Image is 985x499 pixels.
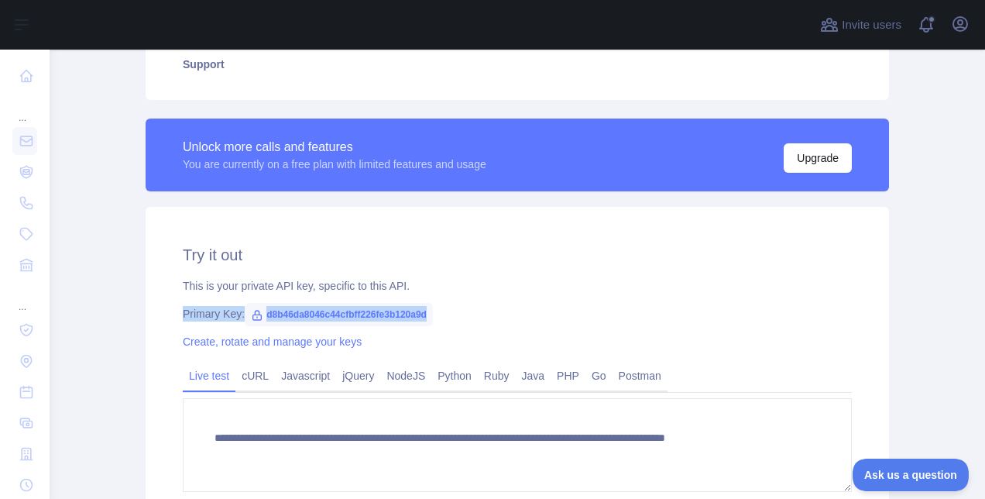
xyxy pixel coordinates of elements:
a: cURL [235,363,275,388]
div: Primary Key: [183,306,852,322]
div: Unlock more calls and features [183,138,486,157]
a: Javascript [275,363,336,388]
a: jQuery [336,363,380,388]
a: Support [164,47,870,81]
iframe: Toggle Customer Support [853,459,970,491]
a: PHP [551,363,585,388]
a: NodeJS [380,363,431,388]
div: You are currently on a free plan with limited features and usage [183,157,486,172]
h2: Try it out [183,244,852,266]
button: Upgrade [784,143,852,173]
a: Create, rotate and manage your keys [183,336,362,348]
a: Live test [183,363,235,388]
a: Python [431,363,478,388]
button: Invite users [817,12,904,37]
div: This is your private API key, specific to this API. [183,278,852,294]
a: Postman [613,363,668,388]
span: Invite users [842,16,901,34]
a: Java [516,363,551,388]
div: ... [12,93,37,124]
span: d8b46da8046c44cfbff226fe3b120a9d [245,303,433,326]
div: ... [12,282,37,313]
a: Ruby [478,363,516,388]
a: Go [585,363,613,388]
